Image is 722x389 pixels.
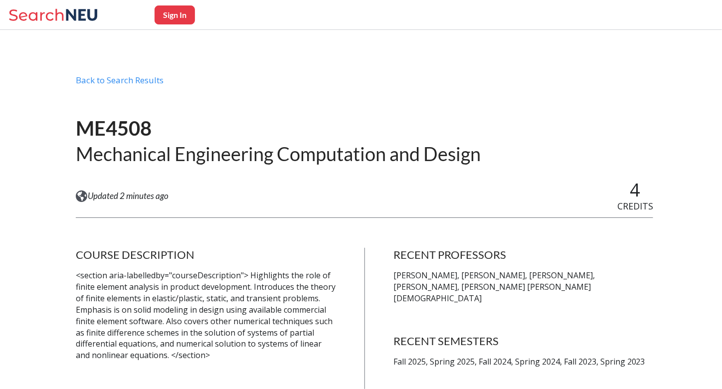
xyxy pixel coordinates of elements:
div: Back to Search Results [76,75,653,94]
span: Updated 2 minutes ago [88,191,169,201]
h4: RECENT SEMESTERS [393,334,653,348]
span: 4 [630,178,641,202]
span: CREDITS [617,200,653,212]
h4: COURSE DESCRIPTION [76,248,336,262]
h2: Mechanical Engineering Computation and Design [76,142,481,166]
h1: ME4508 [76,116,481,141]
p: [PERSON_NAME], [PERSON_NAME], [PERSON_NAME], [PERSON_NAME], [PERSON_NAME] [PERSON_NAME][DEMOGRAPH... [393,270,653,304]
h4: RECENT PROFESSORS [393,248,653,262]
p: <section aria-labelledby="courseDescription"> Highlights the role of finite element analysis in p... [76,270,336,361]
p: Fall 2025, Spring 2025, Fall 2024, Spring 2024, Fall 2023, Spring 2023 [393,356,653,368]
button: Sign In [155,5,195,24]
